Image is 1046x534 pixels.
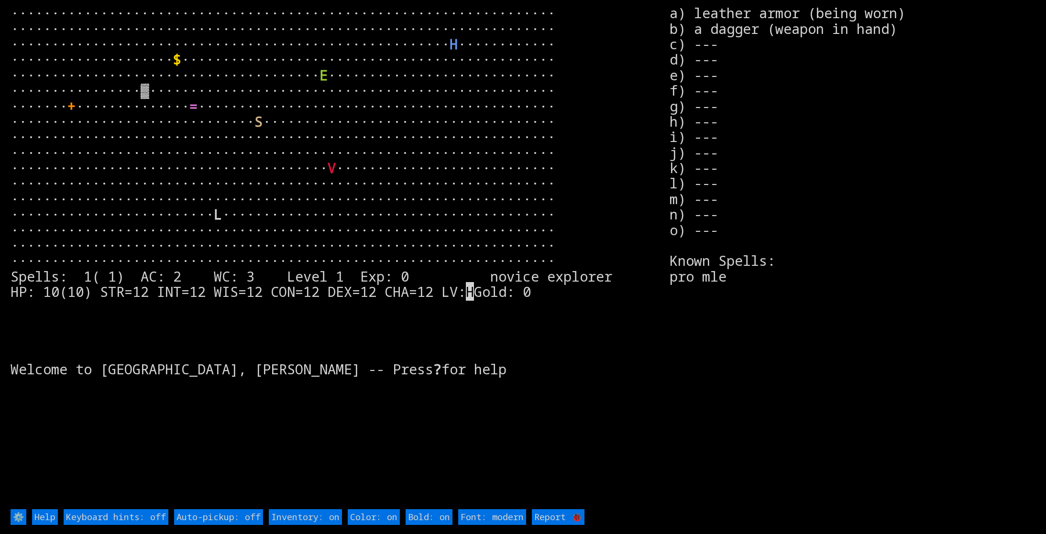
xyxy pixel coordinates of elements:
font: E [319,65,328,84]
stats: a) leather armor (being worn) b) a dagger (weapon in hand) c) --- d) --- e) --- f) --- g) --- h) ... [670,5,1035,507]
input: Report 🐞 [532,509,584,524]
font: V [328,158,336,177]
input: Color: on [348,509,400,524]
font: H [450,34,458,53]
mark: H [466,282,474,301]
font: $ [173,50,181,68]
larn: ··································································· ·····························... [11,5,670,507]
input: Keyboard hints: off [64,509,168,524]
input: Font: modern [458,509,526,524]
b: ? [433,360,441,378]
font: = [189,97,198,115]
input: ⚙️ [11,509,26,524]
input: Help [32,509,58,524]
font: L [214,205,222,223]
font: + [67,97,76,115]
input: Auto-pickup: off [174,509,263,524]
font: S [254,112,263,131]
input: Bold: on [406,509,452,524]
input: Inventory: on [269,509,342,524]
